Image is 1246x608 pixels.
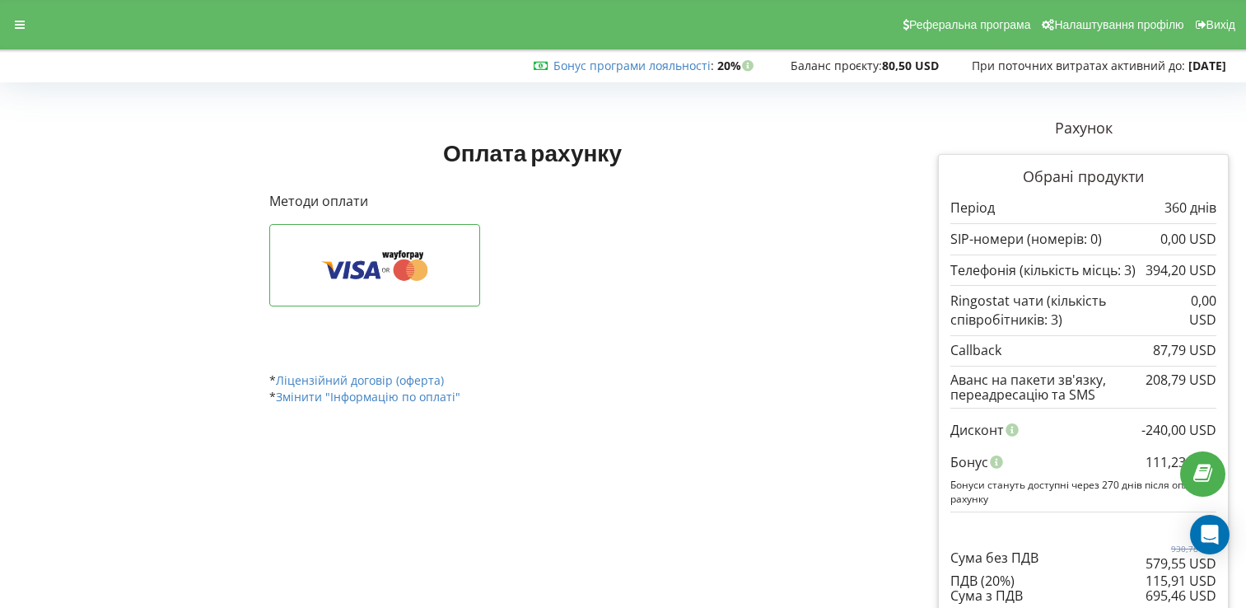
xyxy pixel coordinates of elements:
[553,58,711,73] a: Бонус програми лояльності
[972,58,1185,73] span: При поточних витратах активний до:
[1054,18,1183,31] span: Налаштування профілю
[1146,447,1216,478] div: 111,23 USD
[1171,292,1216,330] p: 0,00 USD
[950,199,995,217] p: Період
[1146,543,1216,554] p: 930,78 USD
[938,118,1229,139] p: Рахунок
[950,549,1038,568] p: Сума без ПДВ
[950,447,1216,478] div: Бонус
[950,341,1001,360] p: Callback
[950,292,1170,330] p: Ringostat чати (кількість співробітників: 3)
[1146,588,1216,603] div: 695,46 USD
[950,372,1216,403] div: Аванс на пакети зв'язку, переадресацію та SMS
[1146,554,1216,573] p: 579,55 USD
[269,192,795,211] p: Методи оплати
[717,58,758,73] strong: 20%
[1206,18,1235,31] span: Вихід
[950,588,1216,603] div: Сума з ПДВ
[1153,341,1216,360] p: 87,79 USD
[276,389,460,405] a: Змінити "Інформацію по оплаті"
[1141,414,1216,446] div: -240,00 USD
[882,58,939,73] strong: 80,50 USD
[1146,573,1216,588] div: 115,91 USD
[950,261,1136,280] p: Телефонія (кількість місць: 3)
[1190,515,1230,554] div: Open Intercom Messenger
[1146,372,1216,387] div: 208,79 USD
[950,478,1216,506] p: Бонуси стануть доступні через 270 днів після оплати рахунку
[276,372,444,388] a: Ліцензійний договір (оферта)
[1188,58,1226,73] strong: [DATE]
[269,138,795,167] h1: Оплата рахунку
[950,573,1216,588] div: ПДВ (20%)
[553,58,714,73] span: :
[950,414,1216,446] div: Дисконт
[950,166,1216,188] p: Обрані продукти
[1164,199,1216,217] p: 360 днів
[791,58,882,73] span: Баланс проєкту:
[950,230,1102,249] p: SIP-номери (номерів: 0)
[909,18,1031,31] span: Реферальна програма
[1160,230,1216,249] p: 0,00 USD
[1146,261,1216,280] p: 394,20 USD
